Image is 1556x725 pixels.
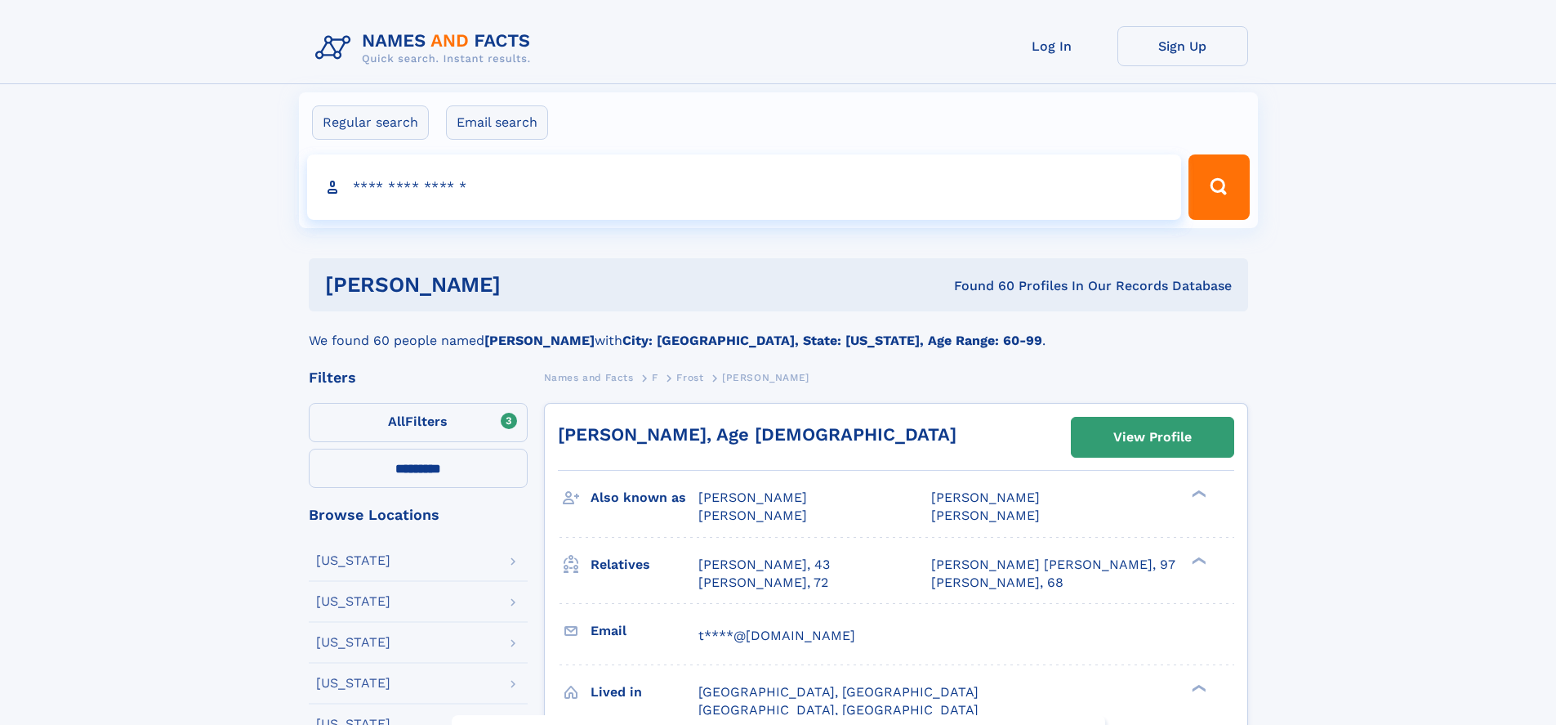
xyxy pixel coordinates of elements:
[316,677,390,690] div: [US_STATE]
[591,678,698,706] h3: Lived in
[698,702,979,718] span: [GEOGRAPHIC_DATA], [GEOGRAPHIC_DATA]
[727,277,1232,295] div: Found 60 Profiles In Our Records Database
[316,636,390,649] div: [US_STATE]
[312,105,429,140] label: Regular search
[698,556,830,574] a: [PERSON_NAME], 43
[676,367,703,387] a: Frost
[987,26,1117,66] a: Log In
[698,508,807,523] span: [PERSON_NAME]
[1188,489,1207,499] div: ❯
[591,617,698,645] h3: Email
[652,367,658,387] a: F
[931,508,1040,523] span: [PERSON_NAME]
[544,367,634,387] a: Names and Facts
[1188,682,1207,693] div: ❯
[484,333,595,348] b: [PERSON_NAME]
[309,370,528,385] div: Filters
[698,490,807,505] span: [PERSON_NAME]
[325,275,728,295] h1: [PERSON_NAME]
[388,414,405,429] span: All
[591,484,698,512] h3: Also known as
[931,556,1175,574] a: [PERSON_NAME] [PERSON_NAME], 97
[931,574,1063,592] a: [PERSON_NAME], 68
[1117,26,1248,66] a: Sign Up
[446,105,548,140] label: Email search
[309,26,544,70] img: Logo Names and Facts
[722,372,809,383] span: [PERSON_NAME]
[698,574,828,592] a: [PERSON_NAME], 72
[1113,418,1192,456] div: View Profile
[1072,418,1233,457] a: View Profile
[931,490,1040,505] span: [PERSON_NAME]
[622,333,1042,348] b: City: [GEOGRAPHIC_DATA], State: [US_STATE], Age Range: 60-99
[676,372,703,383] span: Frost
[591,551,698,579] h3: Relatives
[316,554,390,567] div: [US_STATE]
[652,372,658,383] span: F
[309,311,1248,351] div: We found 60 people named with .
[1188,555,1207,566] div: ❯
[558,424,956,445] a: [PERSON_NAME], Age [DEMOGRAPHIC_DATA]
[1188,154,1249,220] button: Search Button
[316,595,390,608] div: [US_STATE]
[698,684,979,700] span: [GEOGRAPHIC_DATA], [GEOGRAPHIC_DATA]
[309,403,528,442] label: Filters
[309,508,528,522] div: Browse Locations
[307,154,1182,220] input: search input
